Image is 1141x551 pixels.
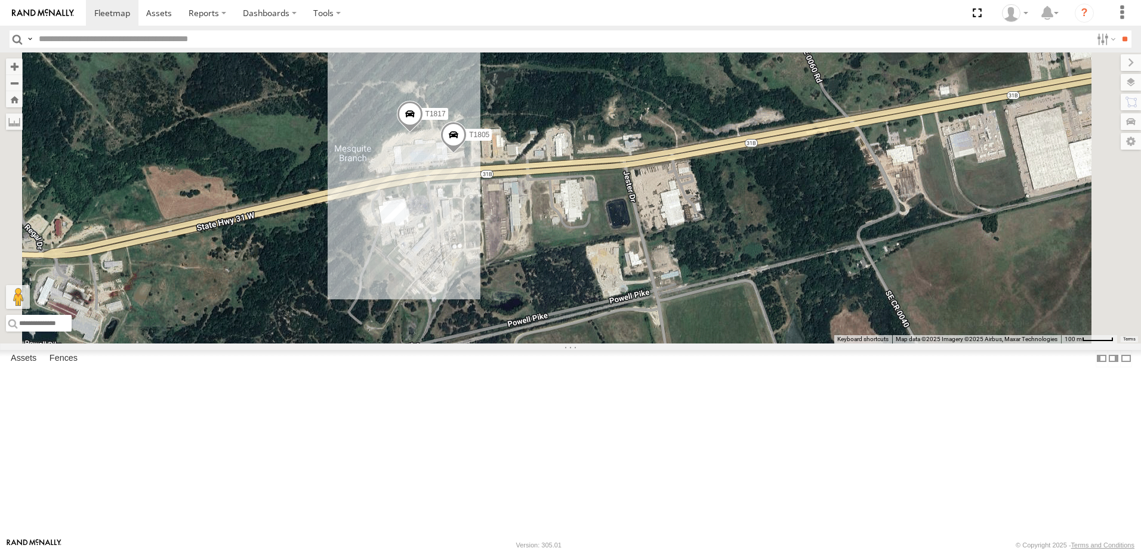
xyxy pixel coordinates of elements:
label: Search Query [25,30,35,48]
label: Dock Summary Table to the Left [1096,350,1108,367]
img: rand-logo.svg [12,9,74,17]
label: Dock Summary Table to the Right [1108,350,1120,367]
label: Assets [5,350,42,367]
a: Terms and Conditions [1071,541,1134,549]
label: Map Settings [1121,133,1141,150]
label: Hide Summary Table [1120,350,1132,367]
i: ? [1075,4,1094,23]
label: Measure [6,113,23,130]
div: Version: 305.01 [516,541,562,549]
button: Keyboard shortcuts [837,335,889,343]
label: Search Filter Options [1092,30,1118,48]
button: Zoom out [6,75,23,91]
button: Map Scale: 100 m per 49 pixels [1061,335,1117,343]
button: Zoom in [6,58,23,75]
a: Visit our Website [7,539,61,551]
div: Dwight Wallace [998,4,1032,22]
span: Map data ©2025 Imagery ©2025 Airbus, Maxar Technologies [896,336,1057,342]
span: T1805 [469,131,489,139]
button: Zoom Home [6,91,23,107]
button: Drag Pegman onto the map to open Street View [6,285,30,309]
span: T1817 [425,110,446,119]
a: Terms [1123,337,1136,342]
span: 100 m [1065,336,1082,342]
div: © Copyright 2025 - [1016,541,1134,549]
label: Fences [44,350,84,367]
